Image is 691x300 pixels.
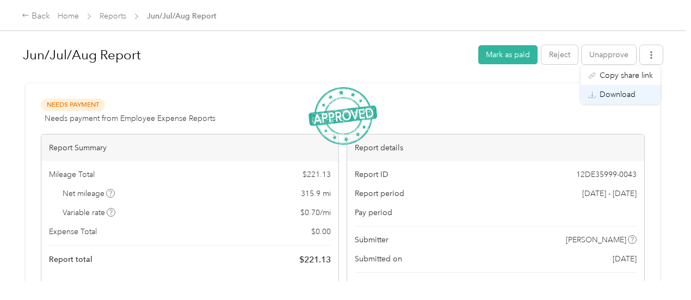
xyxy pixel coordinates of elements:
[355,207,392,218] span: Pay period
[541,45,578,64] button: Reject
[301,188,331,199] span: 315.9 mi
[41,99,105,111] span: Needs Payment
[478,45,538,64] button: Mark as paid
[45,113,215,124] span: Needs payment from Employee Expense Reports
[58,11,79,21] a: Home
[41,134,338,161] div: Report Summary
[355,234,388,246] span: Submitter
[630,239,691,300] iframe: Everlance-gr Chat Button Frame
[600,89,636,100] span: Download
[355,280,392,292] span: Approvers
[63,188,115,199] span: Net mileage
[566,234,626,246] span: [PERSON_NAME]
[582,45,636,64] button: Unapprove
[355,169,388,180] span: Report ID
[355,188,404,199] span: Report period
[576,169,637,180] span: 12DE35999-0043
[311,226,331,237] span: $ 0.00
[22,10,50,23] div: Back
[300,207,331,218] span: $ 0.70 / mi
[309,87,377,145] img: ApprovedStamp
[582,188,637,199] span: [DATE] - [DATE]
[355,253,402,265] span: Submitted on
[299,253,331,266] span: $ 221.13
[63,207,116,218] span: Variable rate
[575,280,635,292] span: [PERSON_NAME]
[347,134,644,161] div: Report details
[613,253,637,265] span: [DATE]
[23,42,471,68] h1: Jun/Jul/Aug Report
[49,226,97,237] span: Expense Total
[600,70,653,81] span: Copy share link
[147,10,217,22] span: Jun/Jul/Aug Report
[49,169,95,180] span: Mileage Total
[100,11,126,21] a: Reports
[303,169,331,180] span: $ 221.13
[49,254,92,265] span: Report total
